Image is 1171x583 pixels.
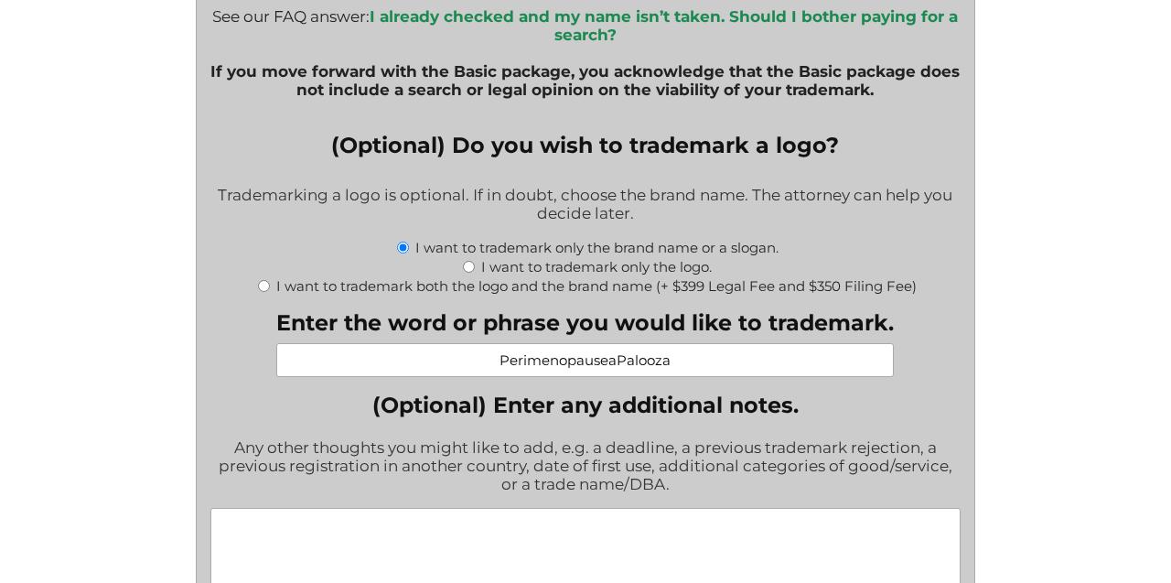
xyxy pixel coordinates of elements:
label: Enter the word or phrase you would like to trademark. [276,309,894,336]
label: I want to trademark both the logo and the brand name (+ $399 Legal Fee and $350 Filing Fee) [276,277,917,295]
div: Any other thoughts you might like to add, e.g. a deadline, a previous trademark rejection, a prev... [210,426,961,508]
div: Trademarking a logo is optional. If in doubt, choose the brand name. The attorney can help you de... [210,174,961,237]
legend: (Optional) Do you wish to trademark a logo? [331,132,839,158]
label: I want to trademark only the brand name or a slogan. [415,239,779,256]
a: I already checked and my name isn’t taken. Should I bother paying for a search? [370,7,958,44]
b: If you move forward with the Basic package, you acknowledge that the Basic package does not inclu... [210,62,960,99]
label: (Optional) Enter any additional notes. [210,392,961,418]
label: I want to trademark only the logo. [481,258,712,275]
input: Examples: Apple, Macbook, Think Different, etc. [276,343,894,377]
